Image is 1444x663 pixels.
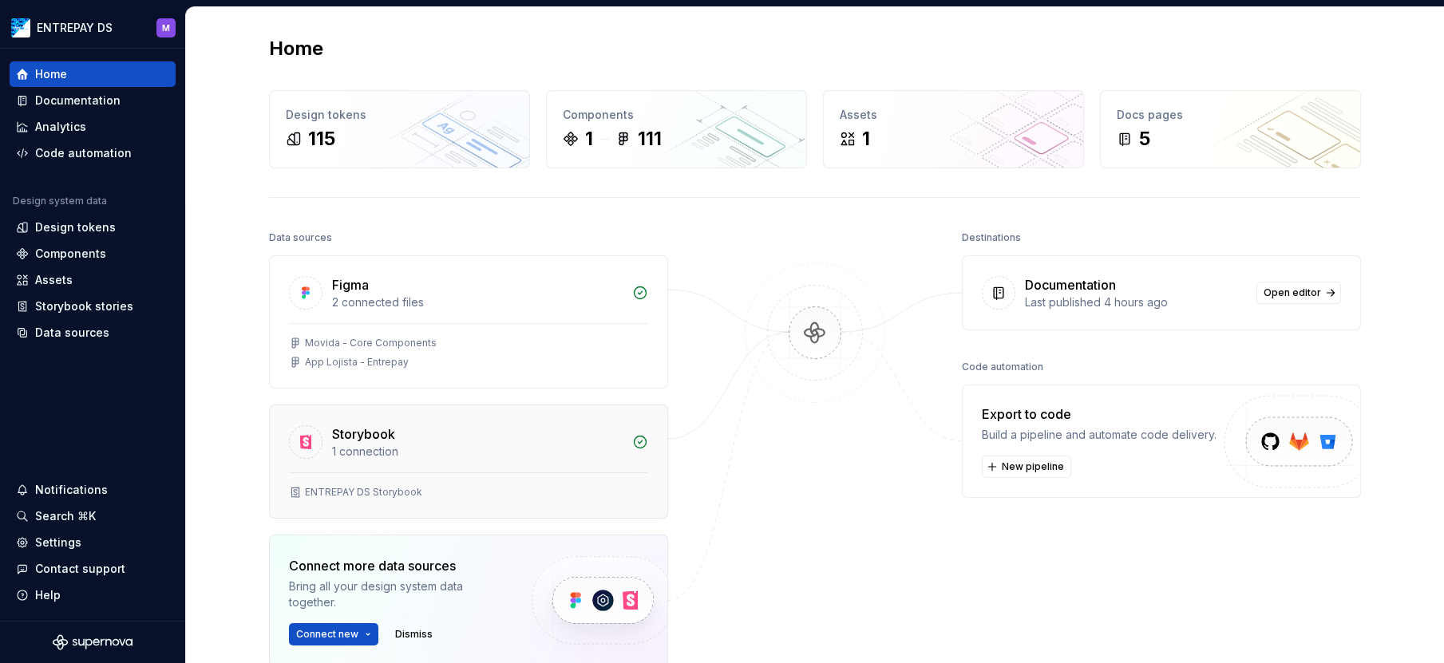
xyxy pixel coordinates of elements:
a: Components1111 [546,90,807,168]
button: Search ⌘K [10,503,176,529]
div: Storybook [332,424,395,444]
div: Search ⌘K [35,508,96,524]
span: Connect new [296,628,358,641]
a: Storybook stories [10,294,176,319]
div: Export to code [982,405,1217,424]
div: Settings [35,535,81,551]
div: 1 connection [332,444,623,460]
div: ENTREPAY DS [37,20,113,36]
a: Home [10,61,176,87]
a: Docs pages5 [1100,90,1361,168]
a: Assets [10,267,176,293]
div: Destinations [962,227,1021,249]
div: Design system data [13,195,107,207]
span: New pipeline [1002,460,1064,473]
button: Contact support [10,556,176,582]
div: Documentation [1025,275,1116,294]
button: ENTREPAY DSM [3,10,182,45]
div: Last published 4 hours ago [1025,294,1247,310]
div: Code automation [962,356,1043,378]
span: Open editor [1264,286,1321,299]
div: Bring all your design system data together. [289,578,504,610]
a: Components [10,241,176,266]
a: Design tokens115 [269,90,530,168]
div: Code automation [35,145,132,161]
a: Design tokens [10,215,176,240]
div: 5 [1139,126,1150,152]
div: Analytics [35,119,86,135]
a: Figma2 connected filesMovida - Core ComponentsApp Lojista - Entrepay [269,255,668,389]
div: Storybook stories [35,298,133,314]
div: Movida - Core Components [305,337,437,349]
div: ENTREPAY DS Storybook [305,486,422,499]
a: Open editor [1256,282,1341,304]
a: Assets1 [823,90,1084,168]
div: Figma [332,275,369,294]
div: Notifications [35,482,108,498]
div: Design tokens [35,219,116,235]
button: New pipeline [982,456,1071,478]
svg: Supernova Logo [53,634,133,650]
div: App Lojista - Entrepay [305,356,409,369]
div: 1 [862,126,870,152]
a: Documentation [10,88,176,113]
div: Components [563,107,790,123]
a: Settings [10,530,176,555]
div: Docs pages [1117,107,1344,123]
div: 111 [638,126,662,152]
div: 115 [308,126,335,152]
span: Dismiss [395,628,433,641]
img: bf57eda1-e70d-405f-8799-6995c3035d87.png [11,18,30,37]
div: Home [35,66,67,82]
div: 2 connected files [332,294,623,310]
div: 1 [585,126,593,152]
div: Assets [840,107,1067,123]
button: Dismiss [388,623,440,645]
div: M [162,22,170,34]
div: Data sources [35,325,109,341]
h2: Home [269,36,323,61]
div: Components [35,246,106,262]
div: Documentation [35,93,121,109]
div: Contact support [35,561,125,577]
div: Data sources [269,227,332,249]
a: Data sources [10,320,176,345]
a: Analytics [10,114,176,140]
div: Connect more data sources [289,556,504,575]
a: Code automation [10,140,176,166]
div: Build a pipeline and automate code delivery. [982,427,1217,443]
button: Notifications [10,477,176,503]
a: Storybook1 connectionENTREPAY DS Storybook [269,405,668,519]
div: Design tokens [286,107,513,123]
div: Help [35,587,61,603]
button: Connect new [289,623,378,645]
div: Assets [35,272,73,288]
button: Help [10,582,176,608]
